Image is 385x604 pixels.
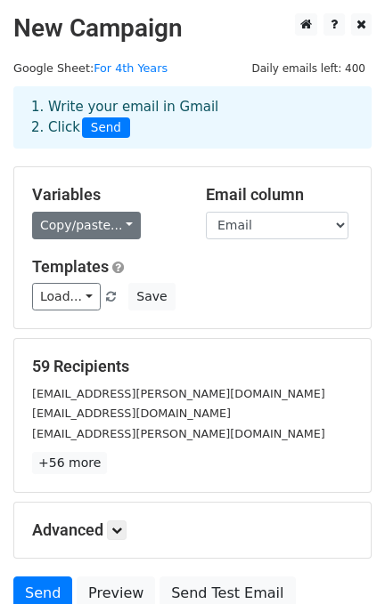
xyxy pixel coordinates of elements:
[245,59,372,78] span: Daily emails left: 400
[296,519,385,604] iframe: Chat Widget
[32,257,109,276] a: Templates
[82,117,130,139] span: Send
[32,520,353,540] h5: Advanced
[13,61,168,75] small: Google Sheet:
[32,283,101,310] a: Load...
[245,61,372,75] a: Daily emails left: 400
[32,357,353,376] h5: 59 Recipients
[94,61,168,75] a: For 4th Years
[32,407,231,420] small: [EMAIL_ADDRESS][DOMAIN_NAME]
[206,185,353,205] h5: Email column
[18,97,367,138] div: 1. Write your email in Gmail 2. Click
[32,212,141,239] a: Copy/paste...
[32,387,325,400] small: [EMAIL_ADDRESS][PERSON_NAME][DOMAIN_NAME]
[32,427,325,440] small: [EMAIL_ADDRESS][PERSON_NAME][DOMAIN_NAME]
[13,13,372,44] h2: New Campaign
[128,283,175,310] button: Save
[32,185,179,205] h5: Variables
[32,452,107,474] a: +56 more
